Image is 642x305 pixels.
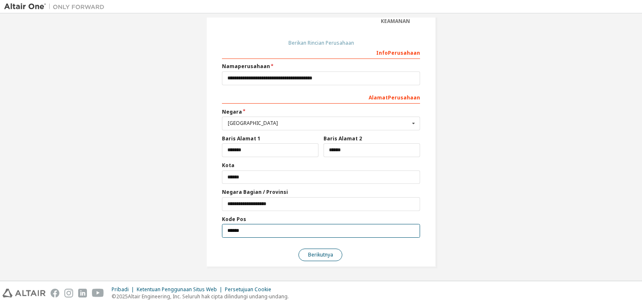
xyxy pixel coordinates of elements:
[225,286,271,293] font: Persetujuan Cookie
[64,289,73,297] img: instagram.svg
[4,3,109,11] img: Altair Satu
[324,135,362,142] font: Baris Alamat 2
[388,94,420,101] font: Perusahaan
[112,293,116,300] font: ©
[298,249,342,261] button: Berikutnya
[228,119,278,127] font: [GEOGRAPHIC_DATA]
[51,289,59,297] img: facebook.svg
[128,293,289,300] font: Altair Engineering, Inc. Seluruh hak cipta dilindungi undang-undang.
[222,108,242,115] font: Negara
[222,162,234,169] font: Kota
[112,286,129,293] font: Pribadi
[222,135,260,142] font: Baris Alamat 1
[238,63,270,70] font: perusahaan
[222,216,246,223] font: Kode Pos
[376,49,388,56] font: Info
[92,289,104,297] img: youtube.svg
[388,49,420,56] font: Perusahaan
[3,289,46,297] img: altair_logo.svg
[369,94,388,101] font: Alamat
[308,251,333,258] font: Berikutnya
[116,293,128,300] font: 2025
[222,188,288,196] font: Negara Bagian / Provinsi
[78,289,87,297] img: linkedin.svg
[222,63,238,70] font: Nama
[288,39,354,46] font: Berikan Rincian Perusahaan
[378,11,413,25] font: Pengaturan Keamanan
[137,286,217,293] font: Ketentuan Penggunaan Situs Web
